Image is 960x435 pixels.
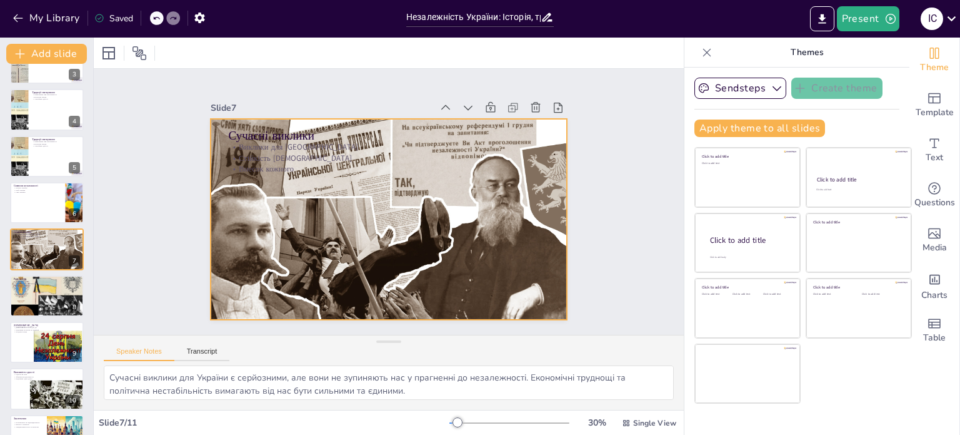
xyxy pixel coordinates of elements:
p: Підтримка культури та традицій [14,329,62,331]
div: Add a table [909,308,959,353]
button: Apply theme to all slides [694,120,825,137]
div: 5 [10,136,84,177]
div: Layout [99,43,119,63]
p: Символи незалежності [14,184,62,188]
div: 9 [10,322,84,363]
button: Add slide [6,44,87,64]
p: Культурні заходи [32,96,80,98]
div: Slide 7 / 11 [99,417,449,429]
div: І С [921,8,943,30]
p: Єдність як сила [14,373,80,376]
div: 9 [69,348,80,359]
div: Click to add title [813,219,902,224]
p: Заключення [14,417,43,421]
span: Theme [920,61,949,74]
div: 8 [69,302,80,313]
p: Герб України [14,189,62,192]
span: Questions [914,196,955,210]
p: Святкування Дня Незалежності [32,94,80,96]
p: Прапор України [14,187,62,189]
div: Click to add title [702,154,791,159]
p: [DEMOGRAPHIC_DATA] [14,324,62,327]
button: My Library [9,8,85,28]
button: Create theme [791,78,882,99]
p: Роль молоді [14,277,80,280]
div: Click to add title [813,285,902,290]
p: Гімн України [14,192,62,194]
div: Click to add text [702,162,791,165]
p: Щоденна праця [14,331,62,334]
div: 6 [69,208,80,220]
div: Click to add text [813,293,852,296]
p: Усвідомлення ролі в суспільстві [14,426,43,428]
p: Культурні заходи [32,143,80,145]
p: Виклики для [GEOGRAPHIC_DATA] [234,125,555,170]
p: Незалежність як відповідальність [14,421,43,424]
div: Add images, graphics, shapes or video [909,218,959,263]
div: Saved [94,13,133,24]
div: 7 [69,255,80,267]
p: Важливість молоді [14,280,80,282]
p: Внесок кожного [14,238,80,240]
textarea: Сучасні виклики для України є серйозними, але вони не зупиняють нас у прагненні до незалежності. ... [104,366,674,400]
span: Media [922,241,947,255]
div: Click to add text [862,293,901,296]
div: 4 [69,116,80,127]
p: Атмосфера єдності [32,145,80,147]
button: Sendsteps [694,78,786,99]
span: Position [132,46,147,61]
p: Активність та ініціативність [14,282,80,285]
div: Get real-time input from your audience [909,173,959,218]
button: Speaker Notes [104,347,174,361]
p: Збереження ідентичності [14,375,80,377]
div: 5 [69,162,80,173]
div: Add text boxes [909,128,959,173]
div: Add charts and graphs [909,263,959,308]
p: Внесок у розвиток [14,424,43,426]
p: Themes [717,38,897,68]
div: Click to add body [710,256,789,259]
div: 6 [10,182,84,223]
div: Click to add title [817,176,900,183]
p: Підтримка один одного [14,377,80,380]
span: Single View [633,418,676,428]
button: Transcript [174,347,230,361]
button: Export to PowerPoint [810,6,834,31]
div: Click to add text [763,293,791,296]
div: 4 [10,89,84,130]
div: Click to add text [702,293,730,296]
span: Table [923,331,946,345]
div: 10 [10,368,84,409]
div: 10 [65,395,80,406]
div: Click to add text [732,293,761,296]
p: Виклики для [GEOGRAPHIC_DATA] [14,233,80,236]
div: 8 [10,275,84,317]
p: [DEMOGRAPHIC_DATA] як дія [14,326,62,329]
p: Внесок кожного [232,147,552,192]
p: Важливість єдності [14,370,80,374]
div: 7 [10,228,84,270]
p: Святкування Дня Незалежності [32,140,80,143]
div: Click to add title [710,235,790,246]
div: Slide 7 [221,84,442,119]
p: Сучасні виклики [235,111,556,161]
p: Атмосфера єдності [32,98,80,101]
input: Insert title [406,8,541,26]
span: Template [916,106,954,120]
button: Present [837,6,899,31]
p: Традиції святкування [32,91,80,95]
p: Сучасні виклики [14,230,80,234]
p: Стійкість [DEMOGRAPHIC_DATA] [14,235,80,238]
p: Свідомість громадян [14,284,80,287]
button: І С [921,6,943,31]
div: 3 [69,69,80,80]
div: Click to add title [702,285,791,290]
div: 30 % [582,417,612,429]
p: Стійкість [DEMOGRAPHIC_DATA] [233,136,554,180]
div: Add ready made slides [909,83,959,128]
span: Text [926,151,943,165]
p: Традиції святкування [32,137,80,141]
div: Click to add text [816,188,899,192]
span: Charts [921,289,947,302]
div: Change the overall theme [909,38,959,83]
